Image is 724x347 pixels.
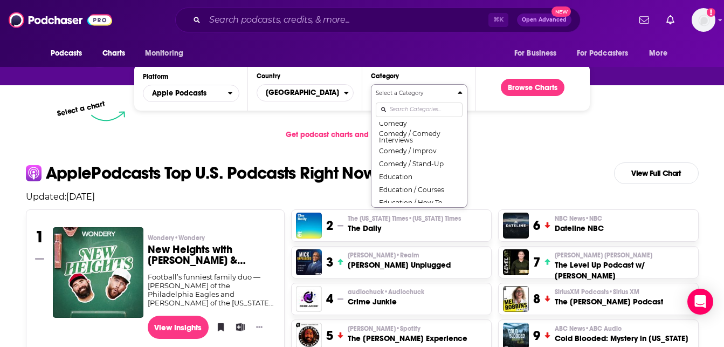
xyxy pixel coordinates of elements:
span: • Wondery [174,234,205,242]
span: [PERSON_NAME] [348,324,420,333]
span: • Spotify [396,325,420,332]
p: Apple Podcasts Top U.S. Podcasts Right Now [46,165,376,182]
h4: Select a Category [376,91,453,96]
h3: 8 [533,291,540,307]
a: SiriusXM Podcasts•Sirius XMThe [PERSON_NAME] Podcast [555,288,663,307]
h3: 6 [533,217,540,234]
div: Open Intercom Messenger [687,289,713,315]
span: For Business [514,46,557,61]
span: Podcasts [51,46,82,61]
h3: 4 [326,291,333,307]
a: NBC News•NBCDateline NBC [555,214,604,234]
span: The [US_STATE] Times [348,214,461,223]
a: Wondery•WonderyNew Heights with [PERSON_NAME] & [PERSON_NAME] [148,234,275,273]
p: Select a chart [57,99,106,118]
span: Charts [102,46,126,61]
img: Crime Junkie [296,286,322,312]
button: Browse Charts [501,79,564,96]
a: [PERSON_NAME]•SpotifyThe [PERSON_NAME] Experience [348,324,467,344]
a: The Level Up Podcast w/ Paul Alex [503,249,529,275]
button: open menu [570,43,644,64]
h3: The Level Up Podcast w/ [PERSON_NAME] [555,260,693,281]
h3: 9 [533,328,540,344]
button: Bookmark Podcast [213,319,224,335]
button: Education / How To [376,196,463,209]
p: The New York Times • New York Times [348,214,461,223]
a: Mick Unplugged [296,249,322,275]
span: • Realm [396,251,419,259]
button: Open AdvancedNew [517,13,571,26]
span: [PERSON_NAME] [PERSON_NAME] [555,251,652,260]
img: New Heights with Jason & Travis Kelce [53,227,143,318]
a: View Full Chart [614,162,699,184]
span: • ABC Audio [585,325,622,332]
span: • [US_STATE] Times [408,215,461,222]
img: Podchaser - Follow, Share and Rate Podcasts [9,10,112,30]
h2: Platforms [143,85,239,102]
button: Education [376,170,463,183]
h3: The Daily [348,223,461,234]
h3: Dateline NBC [555,223,604,234]
button: Comedy / Comedy Interviews [376,130,463,144]
img: User Profile [692,8,715,32]
a: New Heights with Jason & Travis Kelce [53,227,143,317]
img: Dateline NBC [503,213,529,239]
button: open menu [507,43,570,64]
img: The Daily [296,213,322,239]
span: • Sirius XM [609,288,639,296]
button: Comedy / Improv [376,144,463,157]
span: Wondery [148,234,205,242]
p: Updated: [DATE] [17,192,707,202]
h3: The [PERSON_NAME] Podcast [555,296,663,307]
p: ABC News • ABC Audio [555,324,688,333]
a: [PERSON_NAME] [PERSON_NAME]The Level Up Podcast w/ [PERSON_NAME] [555,251,693,281]
span: SiriusXM Podcasts [555,288,639,296]
h3: Crime Junkie [348,296,424,307]
h3: Cold Blooded: Mystery in [US_STATE] [555,333,688,344]
button: open menu [642,43,681,64]
span: ⌘ K [488,13,508,27]
img: apple Icon [26,165,42,181]
a: The [US_STATE] Times•[US_STATE] TimesThe Daily [348,214,461,234]
button: Categories [371,84,467,208]
span: audiochuck [348,288,424,296]
span: • Audiochuck [384,288,424,296]
span: • NBC [585,215,602,222]
h3: 2 [326,217,333,234]
button: open menu [43,43,96,64]
span: [PERSON_NAME] [348,251,419,260]
input: Search Categories... [376,103,463,117]
p: Paul Alex Espinoza [555,251,693,260]
p: audiochuck • Audiochuck [348,288,424,296]
span: New [551,6,571,17]
span: Open Advanced [522,17,567,23]
span: More [649,46,667,61]
h3: [PERSON_NAME] Unplugged [348,260,451,270]
button: Comedy / Stand-Up [376,157,463,170]
button: Add to List [232,319,243,335]
span: Get podcast charts and rankings via API [286,130,427,139]
img: The Mel Robbins Podcast [503,286,529,312]
p: Mick Hunt • Realm [348,251,451,260]
a: Charts [95,43,132,64]
div: Football’s funniest family duo — [PERSON_NAME] of the Philadelphia Eagles and [PERSON_NAME] of th... [148,273,275,307]
a: Get podcast charts and rankings via API [277,121,447,148]
span: Monitoring [145,46,183,61]
svg: Add a profile image [707,8,715,17]
a: View Insights [148,316,209,339]
button: open menu [137,43,197,64]
button: Show More Button [252,322,267,332]
span: ABC News [555,324,622,333]
a: ABC News•ABC AudioCold Blooded: Mystery in [US_STATE] [555,324,688,344]
button: Show profile menu [692,8,715,32]
p: Joe Rogan • Spotify [348,324,467,333]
